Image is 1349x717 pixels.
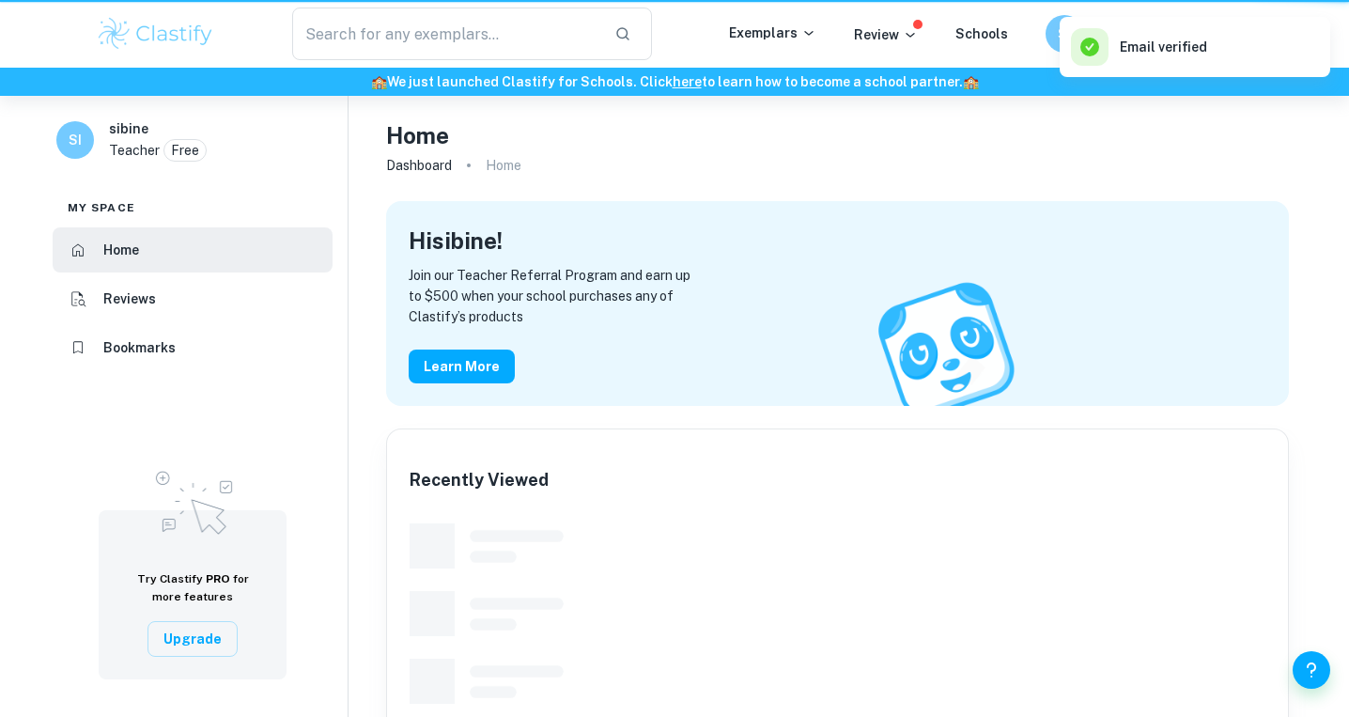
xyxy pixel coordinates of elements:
[292,8,599,60] input: Search for any exemplars...
[53,325,333,370] a: Bookmarks
[963,74,979,89] span: 🏫
[1054,23,1076,44] h6: SI
[171,140,199,161] p: Free
[371,74,387,89] span: 🏫
[53,276,333,321] a: Reviews
[103,240,139,260] h6: Home
[109,118,148,139] h6: sibine
[409,350,515,383] button: Learn more
[68,199,135,216] span: My space
[96,15,215,53] img: Clastify logo
[146,460,240,540] img: Upgrade to Pro
[486,155,521,176] p: Home
[53,227,333,273] a: Home
[1046,15,1083,53] button: SI
[854,24,918,45] p: Review
[1293,651,1330,689] button: Help and Feedback
[206,572,230,585] span: PRO
[103,288,156,309] h6: Reviews
[4,71,1345,92] h6: We just launched Clastify for Schools. Click to learn how to become a school partner.
[409,224,503,257] h4: Hi sibine !
[729,23,816,43] p: Exemplars
[109,140,160,161] p: Teacher
[1071,28,1207,66] div: Email verified
[410,467,549,493] h6: Recently Viewed
[409,265,1266,327] p: Join our Teacher Referral Program and earn up to $500 when your school purchases any of Clastify’...
[386,152,452,179] a: Dashboard
[673,74,702,89] a: here
[147,621,238,657] button: Upgrade
[121,570,264,606] h6: Try Clastify for more features
[955,26,1008,41] a: Schools
[386,118,449,152] h4: Home
[103,337,176,358] h6: Bookmarks
[65,130,86,150] h6: SI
